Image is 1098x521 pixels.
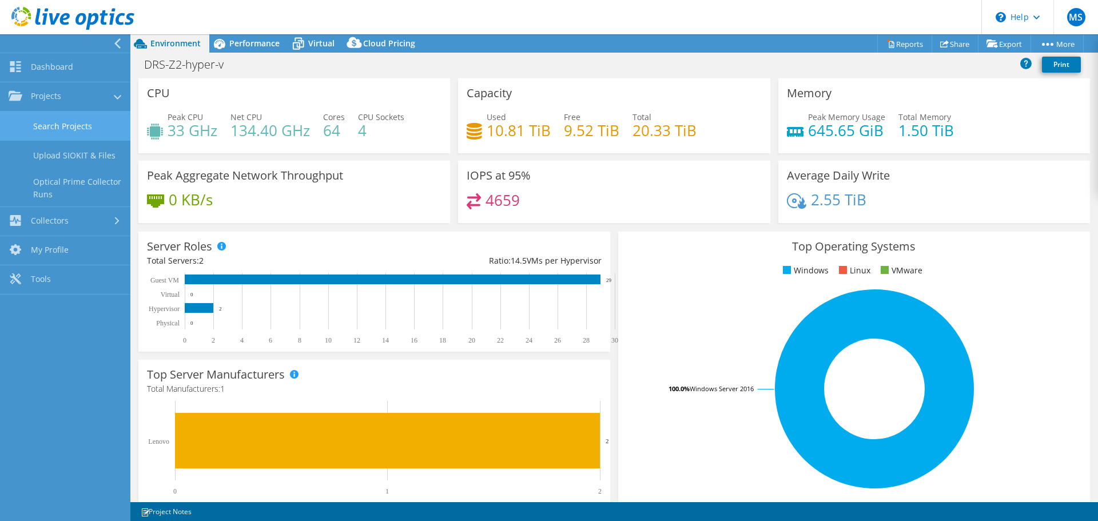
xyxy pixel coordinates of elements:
[467,87,512,100] h3: Capacity
[497,336,504,344] text: 22
[606,277,612,283] text: 29
[808,124,885,137] h4: 645.65 GiB
[190,292,193,297] text: 0
[486,194,520,206] h4: 4659
[690,384,754,393] tspan: Windows Server 2016
[229,38,280,49] span: Performance
[173,487,177,495] text: 0
[298,336,301,344] text: 8
[358,112,404,122] span: CPU Sockets
[230,124,310,137] h4: 134.40 GHz
[898,112,951,122] span: Total Memory
[308,38,335,49] span: Virtual
[627,240,1081,253] h3: Top Operating Systems
[878,264,922,277] li: VMware
[168,112,203,122] span: Peak CPU
[836,264,870,277] li: Linux
[468,336,475,344] text: 20
[978,35,1031,53] a: Export
[1067,8,1085,26] span: MS
[554,336,561,344] text: 26
[564,112,580,122] span: Free
[147,87,170,100] h3: CPU
[411,336,417,344] text: 16
[898,124,954,137] h4: 1.50 TiB
[212,336,215,344] text: 2
[385,487,389,495] text: 1
[669,384,690,393] tspan: 100.0%
[149,305,180,313] text: Hypervisor
[526,336,532,344] text: 24
[220,383,225,394] span: 1
[1031,35,1084,53] a: More
[169,193,213,206] h4: 0 KB/s
[219,306,222,312] text: 2
[147,169,343,182] h3: Peak Aggregate Network Throughput
[323,124,345,137] h4: 64
[190,320,193,326] text: 0
[150,276,179,284] text: Guest VM
[932,35,978,53] a: Share
[467,169,531,182] h3: IOPS at 95%
[564,124,619,137] h4: 9.52 TiB
[230,112,262,122] span: Net CPU
[269,336,272,344] text: 6
[606,438,609,444] text: 2
[156,319,180,327] text: Physical
[996,12,1006,22] svg: \n
[632,112,651,122] span: Total
[358,124,404,137] h4: 4
[487,112,506,122] span: Used
[487,124,551,137] h4: 10.81 TiB
[787,169,890,182] h3: Average Daily Write
[147,368,285,381] h3: Top Server Manufacturers
[374,254,601,267] div: Ratio: VMs per Hypervisor
[382,336,389,344] text: 14
[325,336,332,344] text: 10
[168,124,217,137] h4: 33 GHz
[147,254,374,267] div: Total Servers:
[199,255,204,266] span: 2
[363,38,415,49] span: Cloud Pricing
[147,240,212,253] h3: Server Roles
[323,112,345,122] span: Cores
[133,504,200,519] a: Project Notes
[148,438,169,446] text: Lenovo
[439,336,446,344] text: 18
[787,87,832,100] h3: Memory
[632,124,697,137] h4: 20.33 TiB
[808,112,885,122] span: Peak Memory Usage
[811,193,866,206] h4: 2.55 TiB
[161,291,180,299] text: Virtual
[877,35,932,53] a: Reports
[150,38,201,49] span: Environment
[583,336,590,344] text: 28
[780,264,829,277] li: Windows
[1042,57,1081,73] a: Print
[183,336,186,344] text: 0
[147,383,602,395] h4: Total Manufacturers:
[139,58,241,71] h1: DRS-Z2-hyper-v
[353,336,360,344] text: 12
[598,487,602,495] text: 2
[240,336,244,344] text: 4
[611,336,618,344] text: 30
[511,255,527,266] span: 14.5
